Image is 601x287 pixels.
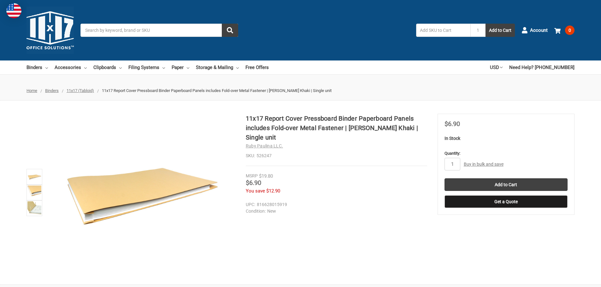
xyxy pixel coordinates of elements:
[530,27,548,34] span: Account
[27,88,37,93] a: Home
[509,60,574,74] a: Need Help? [PHONE_NUMBER]
[445,135,568,142] p: In Stock
[259,173,273,179] span: $19.80
[245,60,269,74] a: Free Offers
[102,88,332,93] span: 11x17 Report Cover Pressboard Binder Paperboard Panels includes Fold-over Metal Fastener | [PERSO...
[93,60,122,74] a: Clipboards
[445,195,568,208] button: Get a Quote
[27,170,41,184] img: 11x17 Report Cover Pressboard Binder Paperboard Panels includes Fold-over Metal Fastener | Woffor...
[565,26,574,35] span: 0
[246,152,255,159] dt: SKU:
[67,88,94,93] a: 11x17 (Tabloid)
[486,24,515,37] button: Add to Cart
[128,60,165,74] a: Filing Systems
[27,60,48,74] a: Binders
[521,22,548,38] a: Account
[464,162,504,167] a: Buy in bulk and save
[266,188,280,194] span: $12.90
[246,201,255,208] dt: UPC:
[172,60,189,74] a: Paper
[490,60,503,74] a: USD
[246,201,424,208] dd: 816628015919
[62,114,220,271] img: 11x17 Report Cover Pressboard Binder Paperboard Panels includes Fold-over Metal Fastener | Woffor...
[27,7,74,54] img: 11x17.com
[196,60,239,74] a: Storage & Mailing
[246,188,265,194] span: You save
[445,120,460,128] span: $6.90
[445,178,568,191] input: Add to Cart
[27,201,41,215] img: 11x17 Report Cover Pressboard Binder Paperboard Panels includes Fold-over Metal Fastener | Woffor...
[445,150,568,157] label: Quantity:
[246,179,261,187] span: $6.90
[246,173,258,179] div: MSRP
[246,114,427,142] h1: 11x17 Report Cover Pressboard Binder Paperboard Panels includes Fold-over Metal Fastener | [PERSO...
[246,152,427,159] dd: 526247
[80,24,238,37] input: Search by keyword, brand or SKU
[246,143,283,148] a: Ruby Paulina LLC.
[27,186,41,199] img: 11x17 Report Cover Pressboard Binder Paperboard Panels includes Fold-over Metal Fastener | Woffor...
[246,208,266,215] dt: Condition:
[554,22,574,38] a: 0
[246,208,424,215] dd: New
[45,88,59,93] a: Binders
[55,60,87,74] a: Accessories
[416,24,470,37] input: Add SKU to Cart
[6,3,21,18] img: duty and tax information for United States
